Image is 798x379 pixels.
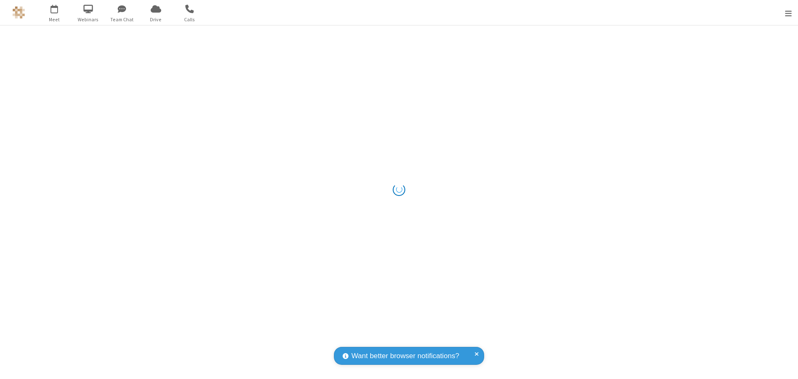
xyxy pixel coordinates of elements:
[140,16,172,23] span: Drive
[39,16,70,23] span: Meet
[73,16,104,23] span: Webinars
[13,6,25,19] img: QA Selenium DO NOT DELETE OR CHANGE
[174,16,205,23] span: Calls
[351,351,459,361] span: Want better browser notifications?
[106,16,138,23] span: Team Chat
